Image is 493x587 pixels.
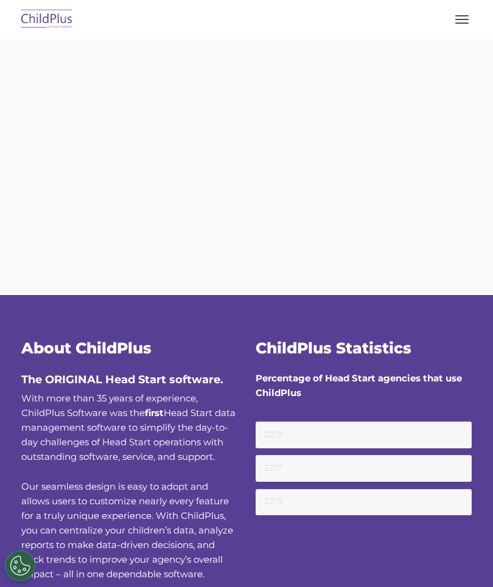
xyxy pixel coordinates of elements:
[256,422,472,448] small: 2019
[18,5,75,34] img: ChildPlus by Procare Solutions
[21,373,223,386] span: The ORIGINAL Head Start software.
[256,339,411,357] span: ChildPlus Statistics
[5,551,35,581] button: Cookies Settings
[145,407,164,419] b: first
[256,489,472,516] small: 2016
[21,339,152,357] span: About ChildPlus
[21,481,233,580] span: Our seamless design is easy to adopt and allows users to customize nearly every feature for a tru...
[21,392,236,462] span: With more than 35 years of experience, ChildPlus Software was the Head Start data management soft...
[256,455,472,482] small: 2017
[256,372,462,398] strong: Percentage of Head Start agencies that use ChildPlus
